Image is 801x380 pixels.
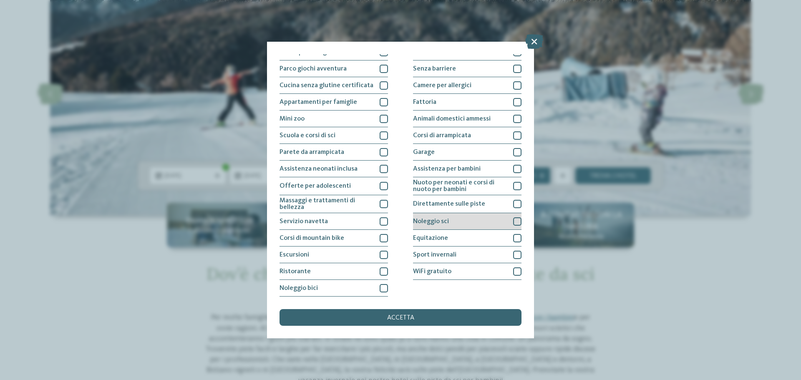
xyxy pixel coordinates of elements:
span: Cucina senza glutine certificata [280,82,373,89]
span: Assistenza per bambini [413,166,481,172]
span: Equitazione [413,235,448,242]
span: Escursioni [280,252,309,258]
span: Ristorante [280,268,311,275]
span: Fattoria [413,99,436,106]
span: Parete da arrampicata [280,149,344,156]
span: Senza barriere [413,65,456,72]
span: Direttamente sulle piste [413,201,485,207]
span: accetta [387,315,414,321]
span: Nuoto per neonati e corsi di nuoto per bambini [413,179,507,193]
span: Garage [413,149,435,156]
span: WiFi gratuito [413,268,451,275]
span: Camere per allergici [413,82,471,89]
span: Offerte per adolescenti [280,183,351,189]
span: Corsi di arrampicata [413,132,471,139]
span: Appartamenti per famiglie [280,99,357,106]
span: Noleggio bici [280,285,318,292]
span: Sport invernali [413,252,456,258]
span: Mini zoo [280,116,305,122]
span: Parco giochi avventura [280,65,347,72]
span: Corsi di mountain bike [280,235,344,242]
span: Scuola e corsi di sci [280,132,335,139]
span: Animali domestici ammessi [413,116,491,122]
span: Servizio navetta [280,218,328,225]
span: Noleggio sci [413,218,449,225]
span: Assistenza neonati inclusa [280,166,358,172]
span: Massaggi e trattamenti di bellezza [280,197,373,211]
